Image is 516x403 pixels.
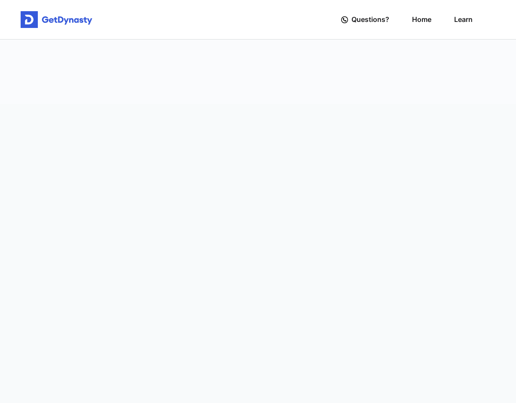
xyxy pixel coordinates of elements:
[351,12,389,28] span: Questions?
[341,7,389,32] a: Questions?
[454,7,473,32] a: Learn
[412,7,431,32] a: Home
[21,11,92,28] img: Get started for free with Dynasty Trust Company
